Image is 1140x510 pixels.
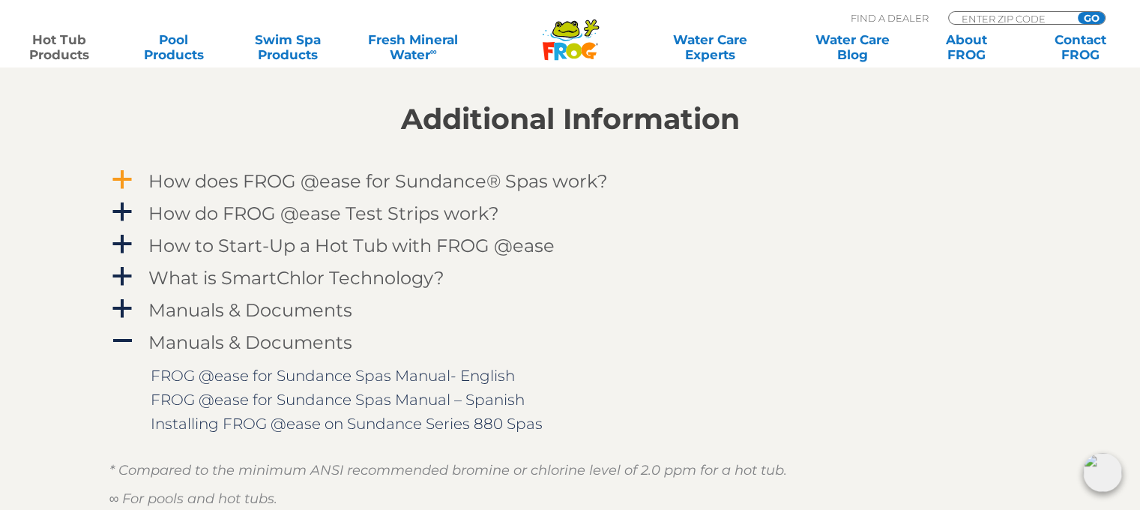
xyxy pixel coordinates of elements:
[109,199,1031,227] a: a How do FROG @ease Test Strips work?
[111,298,133,320] span: a
[429,46,436,57] sup: ∞
[358,32,468,62] a: Fresh MineralWater∞
[851,11,929,25] p: Find A Dealer
[148,203,499,223] h4: How do FROG @ease Test Strips work?
[148,235,555,256] h4: How to Start-Up a Hot Tub with FROG @ease
[148,300,352,320] h4: Manuals & Documents
[111,265,133,288] span: a
[151,367,515,385] a: FROG @ease for Sundance Spas Manual- English
[109,296,1031,324] a: a Manuals & Documents
[638,32,782,62] a: Water CareExperts
[109,167,1031,195] a: a How does FROG @ease for Sundance® Spas work?
[151,415,543,433] a: Installing FROG @ease on Sundance Series 880 Spas
[109,103,1031,136] h2: Additional Information
[148,332,352,352] h4: Manuals & Documents
[1083,453,1122,492] img: openIcon
[109,490,278,507] em: ∞ For pools and hot tubs.
[111,169,133,191] span: a
[15,32,103,62] a: Hot TubProducts
[111,201,133,223] span: a
[1078,12,1105,24] input: GO
[148,268,444,288] h4: What is SmartChlor Technology?
[111,330,133,352] span: A
[1037,32,1125,62] a: ContactFROG
[148,171,608,191] h4: How does FROG @ease for Sundance® Spas work?
[109,264,1031,292] a: a What is SmartChlor Technology?
[109,232,1031,259] a: a How to Start-Up a Hot Tub with FROG @ease
[151,391,525,409] a: FROG @ease for Sundance Spas Manual – Spanish
[109,328,1031,356] a: A Manuals & Documents
[808,32,896,62] a: Water CareBlog
[129,32,217,62] a: PoolProducts
[922,32,1010,62] a: AboutFROG
[111,233,133,256] span: a
[244,32,332,62] a: Swim SpaProducts
[109,462,787,478] em: * Compared to the minimum ANSI recommended bromine or chlorine level of 2.0 ppm for a hot tub.
[960,12,1061,25] input: Zip Code Form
